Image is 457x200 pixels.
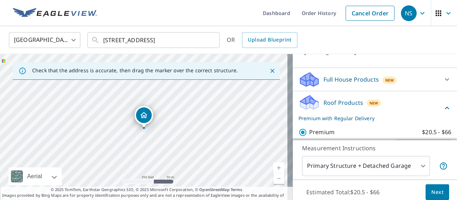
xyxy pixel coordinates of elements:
span: Next [431,188,443,197]
div: [GEOGRAPHIC_DATA] [9,30,80,50]
p: Full House Products [323,75,379,84]
p: Premium [309,128,335,137]
div: OR [227,32,297,48]
div: Aerial [25,167,44,185]
div: Primary Structure + Detached Garage [302,156,430,176]
div: Dropped pin, building 1, Residential property, 618 47th St West Des Moines, IA 50265 [135,106,153,128]
p: Roof Products [323,98,363,107]
a: Terms [231,187,242,192]
input: Search by address or latitude-longitude [103,30,205,50]
p: Premium with Regular Delivery [298,114,443,122]
a: Upload Blueprint [242,32,297,48]
div: Roof ProductsNewPremium with Regular Delivery [298,94,451,122]
a: Cancel Order [346,6,395,21]
span: Upload Blueprint [248,35,291,44]
p: Check that the address is accurate, then drag the marker over the correct structure. [32,67,238,74]
div: Aerial [9,167,62,185]
div: Regular $0 [395,136,451,156]
div: NS [401,5,417,21]
span: © 2025 TomTom, Earthstar Geographics SIO, © 2025 Microsoft Corporation, © [51,187,242,193]
a: OpenStreetMap [199,187,229,192]
div: Full House ProductsNew [298,71,451,88]
span: New [385,77,394,83]
p: $20.5 - $66 [422,128,451,137]
img: EV Logo [13,8,97,19]
p: Estimated Total: $20.5 - $66 [301,184,385,200]
a: Current Level 17, Zoom In [273,162,284,173]
span: Your report will include the primary structure and a detached garage if one exists. [439,162,448,170]
button: Close [268,66,277,75]
a: Current Level 17, Zoom Out [273,173,284,184]
p: Measurement Instructions [302,144,448,152]
span: New [370,100,378,106]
